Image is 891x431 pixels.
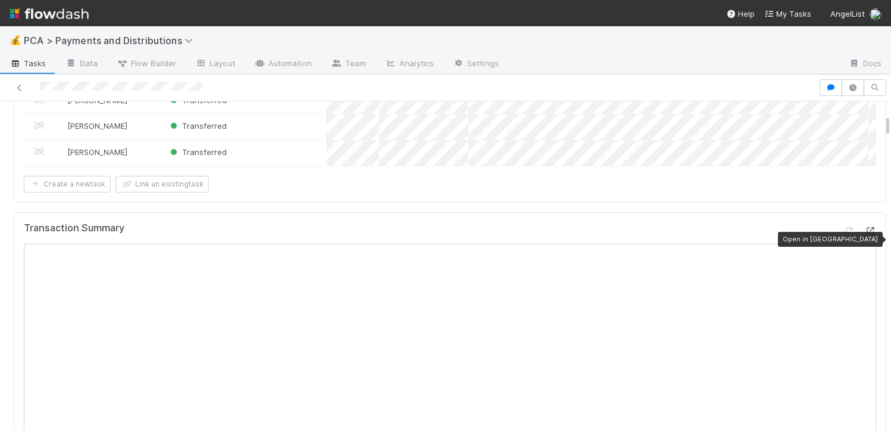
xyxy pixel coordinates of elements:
[10,35,21,45] span: 💰
[245,55,321,74] a: Automation
[10,57,46,69] span: Tasks
[67,147,127,157] span: [PERSON_NAME]
[443,55,508,74] a: Settings
[24,35,199,46] span: PCA > Payments and Distributions
[168,95,227,105] span: Transferred
[870,8,881,20] img: avatar_e7d5656d-bda2-4d83-89d6-b6f9721f96bd.png
[376,55,443,74] a: Analytics
[117,57,176,69] span: Flow Builder
[67,121,127,131] span: [PERSON_NAME]
[67,95,127,105] span: [PERSON_NAME]
[10,4,89,24] img: logo-inverted-e16ddd16eac7371096b0.svg
[56,121,65,131] img: avatar_eacbd5bb-7590-4455-a9e9-12dcb5674423.png
[168,120,227,132] div: Transferred
[56,55,107,74] a: Data
[168,146,227,158] div: Transferred
[107,55,186,74] a: Flow Builder
[56,147,65,157] img: avatar_eacbd5bb-7590-4455-a9e9-12dcb5674423.png
[24,222,124,234] h5: Transaction Summary
[168,147,227,157] span: Transferred
[726,8,755,20] div: Help
[321,55,376,74] a: Team
[24,176,111,193] button: Create a newtask
[55,120,127,132] div: [PERSON_NAME]
[186,55,245,74] a: Layout
[115,176,209,193] button: Link an existingtask
[168,121,227,131] span: Transferred
[839,55,891,74] a: Docs
[55,146,127,158] div: [PERSON_NAME]
[764,9,811,18] span: My Tasks
[764,8,811,20] a: My Tasks
[830,9,865,18] span: AngelList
